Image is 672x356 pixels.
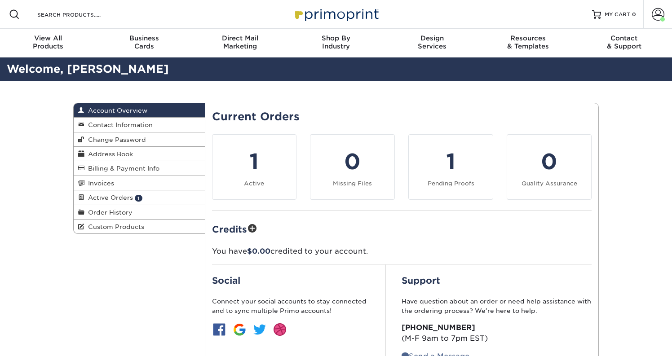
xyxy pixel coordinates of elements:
a: Account Overview [74,103,205,118]
div: 1 [218,145,291,178]
a: 0 Missing Files [310,134,395,200]
span: 1 [135,195,142,202]
a: Change Password [74,132,205,147]
span: $0.00 [247,247,270,255]
img: Primoprint [291,4,381,24]
div: Services [384,34,480,50]
a: Order History [74,205,205,220]
iframe: Google Customer Reviews [2,329,76,353]
img: btn-google.jpg [232,322,247,337]
span: Address Book [84,150,133,158]
span: 0 [632,11,636,18]
a: BusinessCards [96,29,192,57]
span: Change Password [84,136,146,143]
span: Billing & Payment Info [84,165,159,172]
a: Invoices [74,176,205,190]
a: Shop ByIndustry [288,29,384,57]
a: Active Orders 1 [74,190,205,205]
h2: Social [212,275,369,286]
span: Invoices [84,180,114,187]
small: Quality Assurance [522,180,577,187]
span: Resources [480,34,576,42]
div: Industry [288,34,384,50]
p: Connect your social accounts to stay connected and to sync multiple Primo accounts! [212,297,369,315]
a: DesignServices [384,29,480,57]
a: 1 Pending Proofs [408,134,493,200]
div: 1 [414,145,487,178]
input: SEARCH PRODUCTS..... [36,9,124,20]
a: Billing & Payment Info [74,161,205,176]
span: Shop By [288,34,384,42]
a: Custom Products [74,220,205,233]
a: Direct MailMarketing [192,29,288,57]
span: Contact [576,34,672,42]
small: Pending Proofs [428,180,474,187]
span: Direct Mail [192,34,288,42]
div: & Templates [480,34,576,50]
p: You have credited to your account. [212,246,592,257]
span: Order History [84,209,133,216]
a: Contact& Support [576,29,672,57]
img: btn-facebook.jpg [212,322,226,337]
img: btn-dribbble.jpg [273,322,287,337]
h2: Support [402,275,592,286]
strong: [PHONE_NUMBER] [402,323,475,332]
span: Design [384,34,480,42]
img: btn-twitter.jpg [252,322,267,337]
small: Active [244,180,264,187]
a: Contact Information [74,118,205,132]
p: Have question about an order or need help assistance with the ordering process? We’re here to help: [402,297,592,315]
span: Contact Information [84,121,153,128]
small: Missing Files [333,180,372,187]
span: Active Orders [84,194,133,201]
div: & Support [576,34,672,50]
div: 0 [316,145,389,178]
div: Marketing [192,34,288,50]
p: (M-F 9am to 7pm EST) [402,322,592,344]
h2: Credits [212,222,592,236]
span: Custom Products [84,223,144,230]
a: 1 Active [212,134,297,200]
a: 0 Quality Assurance [507,134,592,200]
span: Account Overview [84,107,147,114]
div: Cards [96,34,192,50]
a: Address Book [74,147,205,161]
span: MY CART [605,11,630,18]
a: Resources& Templates [480,29,576,57]
div: 0 [513,145,586,178]
span: Business [96,34,192,42]
h2: Current Orders [212,110,592,123]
